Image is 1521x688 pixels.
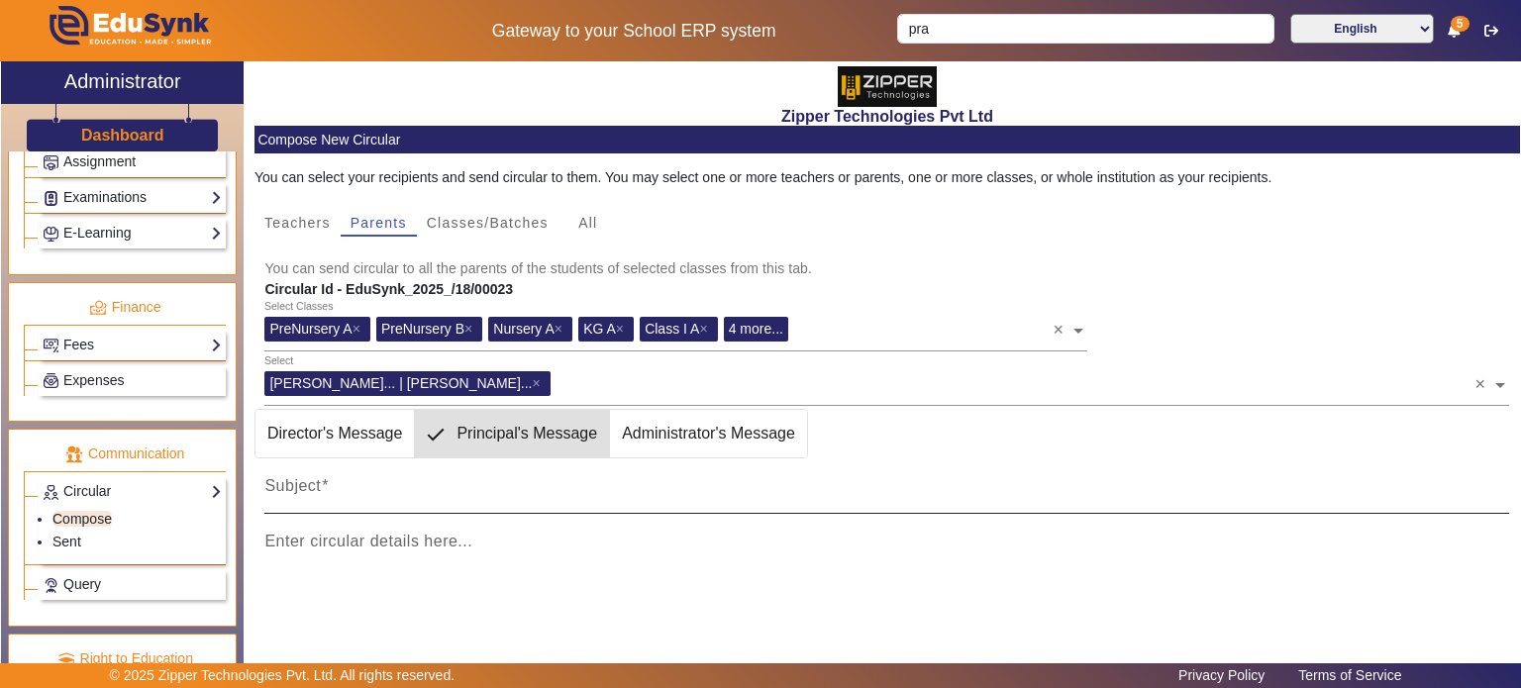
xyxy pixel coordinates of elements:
[427,216,549,230] span: Classes/Batches
[897,14,1273,44] input: Search
[264,477,321,494] mat-label: Subject
[264,257,1509,279] mat-card-subtitle: You can send circular to all the parents of the students of selected classes from this tab.
[52,534,81,549] a: Sent
[391,21,876,42] h5: Gateway to your School ERP system
[493,321,554,337] span: Nursery A
[532,375,545,391] span: ×
[264,281,513,297] b: Circular Id - EduSynk_2025_/18/00023
[583,321,616,337] span: KG A
[254,167,1520,188] div: You can select your recipients and send circular to them. You may select one or more teachers or ...
[1,61,244,104] a: Administrator
[269,321,352,337] span: PreNursery A
[1168,662,1274,688] a: Privacy Policy
[43,573,222,596] a: Query
[89,299,107,317] img: finance.png
[64,69,181,93] h2: Administrator
[57,650,75,668] img: rte.png
[264,300,333,316] div: Select Classes
[699,321,712,337] span: ×
[1053,310,1069,342] span: Clear all
[1474,364,1491,396] span: Clear all
[351,216,407,230] span: Parents
[264,354,293,370] div: Select
[353,321,365,337] span: ×
[838,66,937,107] img: 36227e3f-cbf6-4043-b8fc-b5c5f2957d0a
[24,443,226,464] p: Communication
[645,321,699,337] span: Class I A
[254,107,1520,126] h2: Zipper Technologies Pvt Ltd
[80,125,165,146] a: Dashboard
[44,578,58,593] img: Support-tickets.png
[464,321,477,337] span: ×
[254,126,1520,153] mat-card-header: Compose New Circular
[381,321,464,337] span: PreNursery B
[555,321,567,337] span: ×
[43,150,222,173] a: Assignment
[63,576,101,592] span: Query
[44,373,58,388] img: Payroll.png
[81,126,164,145] h3: Dashboard
[445,410,609,457] span: Principal's Message
[255,410,414,457] span: Director's Message
[610,410,807,457] span: Administrator's Message
[110,665,456,686] p: © 2025 Zipper Technologies Pvt. Ltd. All rights reserved.
[616,321,629,337] span: ×
[264,216,331,230] span: Teachers
[24,297,226,318] p: Finance
[43,369,222,392] a: Expenses
[578,216,597,230] span: All
[1451,16,1470,32] span: 5
[24,648,226,669] p: Right to Education
[264,533,472,549] mat-label: Enter circular details here...
[44,155,58,170] img: Assignments.png
[1288,662,1411,688] a: Terms of Service
[52,511,112,527] a: Compose
[63,153,136,169] span: Assignment
[65,445,83,463] img: communication.png
[269,375,532,391] span: [PERSON_NAME]... | [PERSON_NAME]...
[729,321,783,337] span: 4 more...
[264,482,1509,506] input: Subject
[63,372,124,388] span: Expenses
